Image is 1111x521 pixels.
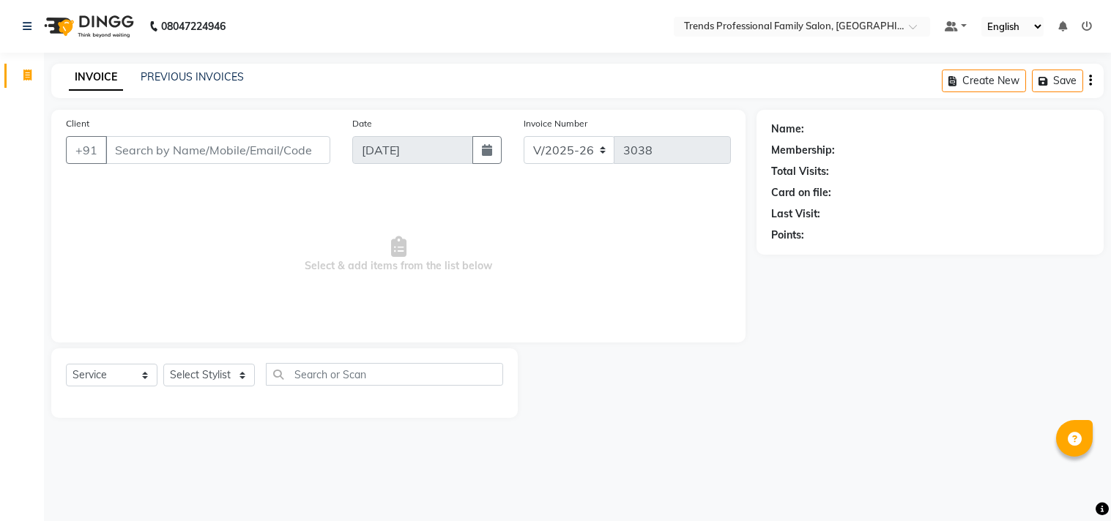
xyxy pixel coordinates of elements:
div: Total Visits: [771,164,829,179]
div: Card on file: [771,185,831,200]
div: Last Visit: [771,206,820,222]
div: Points: [771,228,804,243]
input: Search or Scan [266,363,503,386]
a: PREVIOUS INVOICES [141,70,244,83]
img: logo [37,6,138,47]
button: Create New [942,70,1026,92]
label: Client [66,117,89,130]
input: Search by Name/Mobile/Email/Code [105,136,330,164]
button: +91 [66,136,107,164]
div: Membership: [771,143,835,158]
label: Date [352,117,372,130]
a: INVOICE [69,64,123,91]
iframe: chat widget [1049,462,1096,506]
button: Save [1032,70,1083,92]
span: Select & add items from the list below [66,181,731,328]
b: 08047224946 [161,6,226,47]
div: Name: [771,121,804,137]
label: Invoice Number [524,117,587,130]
